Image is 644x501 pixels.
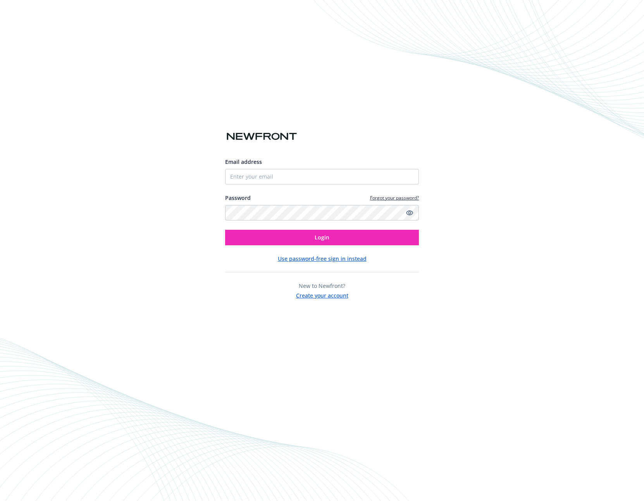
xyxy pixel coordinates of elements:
[225,194,251,202] label: Password
[225,169,419,184] input: Enter your email
[225,205,419,220] input: Enter your password
[225,158,262,165] span: Email address
[370,195,419,201] a: Forgot your password?
[278,255,367,263] button: Use password-free sign in instead
[315,234,329,241] span: Login
[405,208,414,217] a: Show password
[225,230,419,245] button: Login
[225,130,298,143] img: Newfront logo
[299,282,345,289] span: New to Newfront?
[296,290,348,300] button: Create your account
